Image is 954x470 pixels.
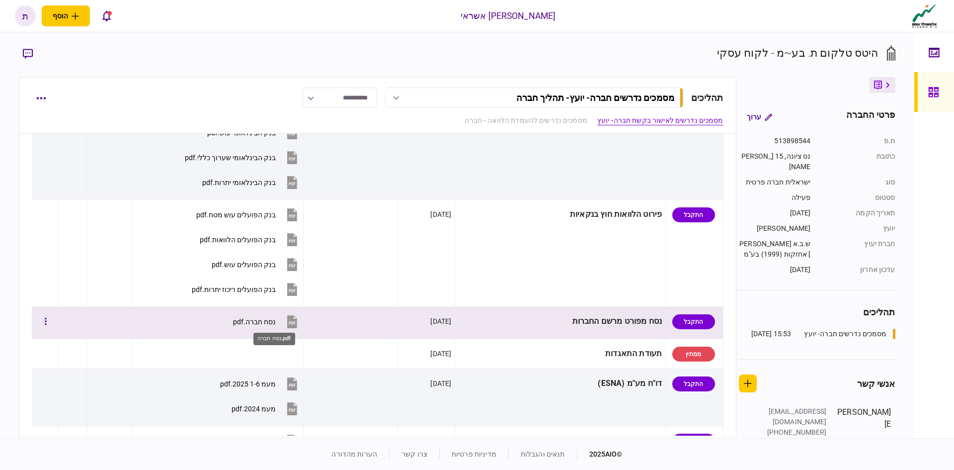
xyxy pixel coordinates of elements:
[821,177,895,188] div: סוג
[200,228,300,251] button: בנק הפועלים הלוואות.pdf
[672,347,715,362] div: ממתין
[821,265,895,275] div: עדכון אחרון
[672,207,715,222] div: התקבל
[672,376,715,391] div: התקבל
[202,179,276,187] div: בנק הבינלאומי יתרות.pdf
[739,177,811,188] div: ישראלית חברה פרטית
[804,329,886,339] div: מסמכים נדרשים חברה- יועץ
[691,91,723,104] div: תהליכים
[739,305,895,319] div: תהליכים
[185,146,300,169] button: בנק הבינלאומי שערוך כללי.pdf
[430,378,451,388] div: [DATE]
[751,329,895,339] a: מסמכים נדרשים חברה- יועץ15:53 [DATE]
[821,192,895,203] div: סטטוס
[717,45,878,61] div: היטס טלקום ת. בע~מ - לקוח עסקי
[220,373,300,395] button: מעמ 1-6 2025.pdf
[459,343,662,365] div: תעודת התאגדות
[821,239,895,260] div: חברת יעוץ
[196,203,300,226] button: בנק הפועלים עוש מטח.pdf
[200,236,276,244] div: בנק הפועלים הלוואות.pdf
[331,450,377,458] a: הערות מהדורה
[751,329,792,339] div: 15:53 [DATE]
[739,136,811,146] div: 513898544
[739,223,811,234] div: [PERSON_NAME]
[233,318,276,326] div: נסח חברה.pdf
[233,310,300,333] button: נסח חברה.pdf
[42,5,90,26] button: פתח תפריט להוספת לקוח
[762,406,827,427] div: [EMAIL_ADDRESS][DOMAIN_NAME]
[739,151,811,172] div: נס ציונה, 15 [PERSON_NAME]
[739,208,811,218] div: [DATE]
[459,430,662,452] div: דו"ח ביטוח לאומי עובדים (טופס 102)
[430,316,451,326] div: [DATE]
[672,314,715,329] div: התקבל
[739,265,811,275] div: [DATE]
[185,154,276,162] div: בנק הבינלאומי שערוך כללי.pdf
[821,136,895,146] div: ח.פ
[762,427,827,438] div: [PHONE_NUMBER]
[821,223,895,234] div: יועץ
[597,115,723,126] a: מסמכים נדרשים לאישור בקשת חברה- יועץ
[459,373,662,395] div: דו"ח מע"מ (ESNA)
[430,209,451,219] div: [DATE]
[192,278,300,300] button: בנק הפועלים ריכוז יתרות.pdf
[857,377,895,390] div: אנשי קשר
[459,203,662,226] div: פירוט הלוואות חוץ בנקאיות
[196,211,276,219] div: בנק הפועלים עוש מטח.pdf
[459,310,662,333] div: נסח מפורט מרשם החברות
[672,434,715,449] div: התקבל
[15,5,36,26] button: ת
[516,93,674,103] div: מסמכים נדרשים חברה- יועץ - תהליך חברה
[846,108,895,126] div: פרטי החברה
[212,261,276,269] div: בנק הפועלים עוש.pdf
[821,151,895,172] div: כתובת
[452,450,496,458] a: מדיניות פרטיות
[739,239,811,260] div: ש.ב.א [PERSON_NAME] אחזקות (1999) בע"מ
[430,349,451,359] div: [DATE]
[253,333,295,345] div: נסח חברה.pdf
[461,9,556,22] div: [PERSON_NAME] אשראי
[577,449,623,460] div: © 2025 AIO
[739,108,780,126] button: ערוך
[232,397,300,420] button: מעמ 2024.pdf
[385,88,683,108] button: מסמכים נדרשים חברה- יועץ- תהליך חברה
[401,450,427,458] a: צרו קשר
[211,430,300,452] button: ביטוח לאומי 2024.pdf
[232,405,276,413] div: מעמ 2024.pdf
[202,171,300,193] button: בנק הבינלאומי יתרות.pdf
[739,192,811,203] div: פעילה
[465,115,587,126] a: מסמכים נדרשים להעמדת הלוואה - חברה
[212,253,300,276] button: בנק הפועלים עוש.pdf
[821,208,895,218] div: תאריך הקמה
[521,450,565,458] a: תנאים והגבלות
[192,285,276,293] div: בנק הפועלים ריכוז יתרות.pdf
[910,3,939,28] img: client company logo
[220,380,276,388] div: מעמ 1-6 2025.pdf
[96,5,117,26] button: פתח רשימת התראות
